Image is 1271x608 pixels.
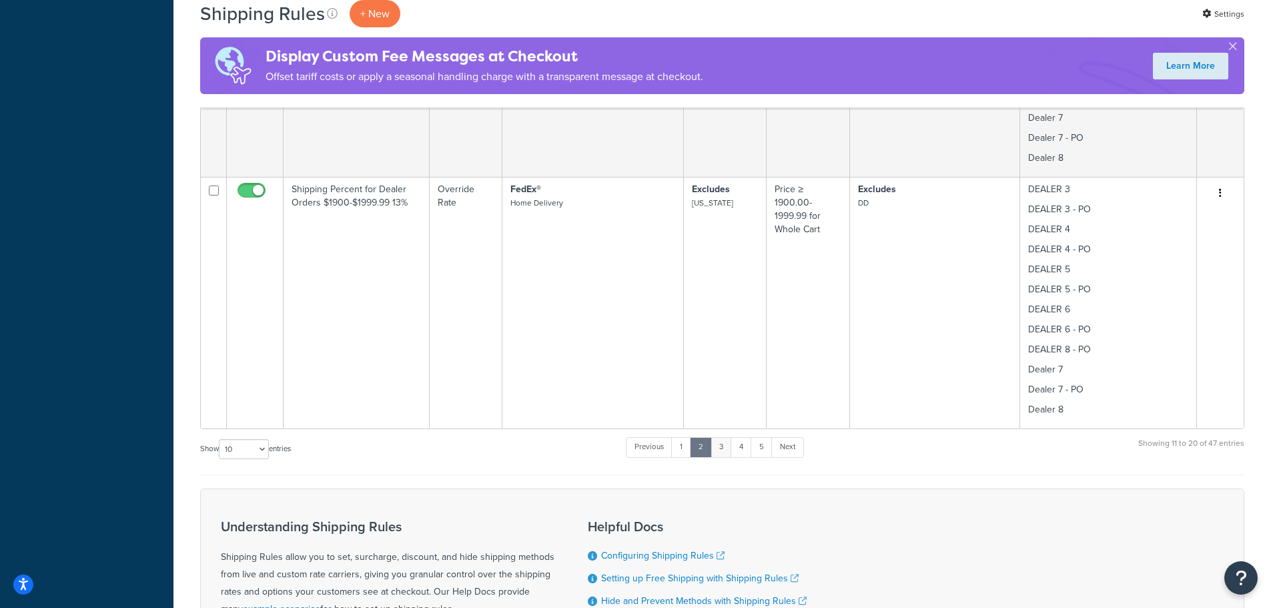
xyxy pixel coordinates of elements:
p: DEALER 4 - PO [1028,243,1188,256]
strong: Excludes [858,182,896,196]
h4: Display Custom Fee Messages at Checkout [266,45,703,67]
p: Dealer 7 [1028,363,1188,376]
h1: Shipping Rules [200,1,325,27]
p: Dealer 7 - PO [1028,383,1188,396]
a: 2 [690,437,712,457]
a: Previous [626,437,673,457]
p: Dealer 7 [1028,111,1188,125]
p: DEALER 8 - PO [1028,343,1188,356]
small: Home Delivery [510,197,563,209]
td: Override Rate [430,177,502,428]
p: Dealer 8 [1028,403,1188,416]
h3: Helpful Docs [588,519,807,534]
p: DEALER 5 - PO [1028,283,1188,296]
p: Offset tariff costs or apply a seasonal handling charge with a transparent message at checkout. [266,67,703,86]
small: [US_STATE] [692,197,733,209]
select: Showentries [219,439,269,459]
a: Next [771,437,804,457]
a: 5 [751,437,773,457]
p: DEALER 6 [1028,303,1188,316]
a: Configuring Shipping Rules [601,549,725,563]
td: Shipping Percent for Dealer Orders $1900-$1999.99 13% [284,177,430,428]
a: Settings [1202,5,1244,23]
a: 3 [711,437,732,457]
label: Show entries [200,439,291,459]
p: DEALER 5 [1028,263,1188,276]
button: Open Resource Center [1224,561,1258,595]
td: Price ≥ 1900.00-1999.99 for Whole Cart [767,177,850,428]
p: Dealer 8 [1028,151,1188,165]
a: Learn More [1153,53,1228,79]
p: DEALER 3 - PO [1028,203,1188,216]
p: DEALER 4 [1028,223,1188,236]
td: DEALER 3 [1020,177,1197,428]
small: DD [858,197,869,209]
strong: FedEx® [510,182,541,196]
a: Setting up Free Shipping with Shipping Rules [601,571,799,585]
a: Hide and Prevent Methods with Shipping Rules [601,594,807,608]
p: Dealer 7 - PO [1028,131,1188,145]
a: 4 [731,437,752,457]
p: DEALER 6 - PO [1028,323,1188,336]
a: 1 [671,437,691,457]
div: Showing 11 to 20 of 47 entries [1138,436,1244,465]
h3: Understanding Shipping Rules [221,519,554,534]
img: duties-banner-06bc72dcb5fe05cb3f9472aba00be2ae8eb53ab6f0d8bb03d382ba314ac3c341.png [200,37,266,94]
strong: Excludes [692,182,730,196]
